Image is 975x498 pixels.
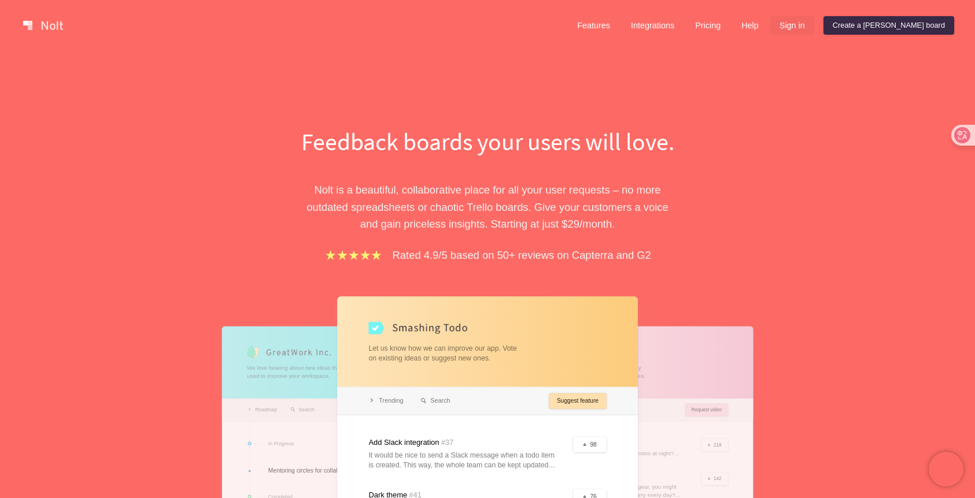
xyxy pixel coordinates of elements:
[288,125,687,158] h1: Feedback boards your users will love.
[732,16,768,35] a: Help
[770,16,814,35] a: Sign in
[568,16,619,35] a: Features
[929,452,963,486] iframe: Chatra live chat
[324,248,383,262] img: stars.b067e34983.png
[393,247,651,263] p: Rated 4.9/5 based on 50+ reviews on Capterra and G2
[288,181,687,232] p: Nolt is a beautiful, collaborative place for all your user requests – no more outdated spreadshee...
[622,16,684,35] a: Integrations
[823,16,954,35] a: Create a [PERSON_NAME] board
[686,16,730,35] a: Pricing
